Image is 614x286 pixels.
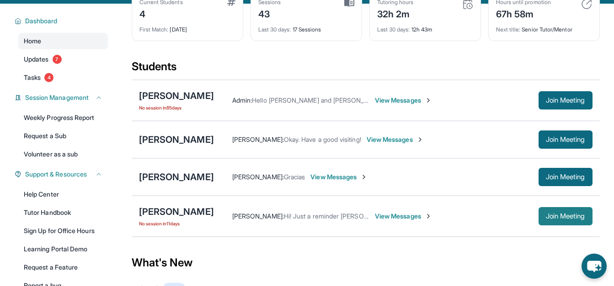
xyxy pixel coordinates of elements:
a: Weekly Progress Report [18,109,108,126]
img: Chevron-Right [360,173,368,181]
div: Students [132,59,600,79]
div: 4 [139,6,183,21]
button: Session Management [21,93,102,102]
button: Join Meeting [539,168,593,186]
div: [PERSON_NAME] [139,89,214,102]
button: Join Meeting [539,130,593,149]
span: Last 30 days : [377,26,410,33]
a: Tutor Handbook [18,204,108,221]
span: Support & Resources [25,170,87,179]
span: Last 30 days : [258,26,291,33]
span: Next title : [496,26,521,33]
span: [PERSON_NAME] : [232,173,284,181]
a: Home [18,33,108,49]
div: Senior Tutor/Mentor [496,21,592,33]
div: 32h 2m [377,6,414,21]
span: View Messages [310,172,368,182]
span: Admin : [232,96,252,104]
span: Join Meeting [546,137,585,142]
span: Join Meeting [546,98,585,103]
div: 67h 58m [496,6,551,21]
button: Dashboard [21,16,102,26]
button: Support & Resources [21,170,102,179]
a: Updates7 [18,51,108,68]
span: Gracias [284,173,305,181]
span: View Messages [375,96,432,105]
div: [PERSON_NAME] [139,205,214,218]
div: 43 [258,6,281,21]
button: chat-button [582,254,607,279]
img: Chevron-Right [425,213,432,220]
span: Tasks [24,73,41,82]
a: Tasks4 [18,69,108,86]
span: Session Management [25,93,89,102]
span: Okay. Have a good visiting! [284,135,361,143]
div: What's New [132,243,600,283]
div: [PERSON_NAME] [139,133,214,146]
span: No session in 85 days [139,104,214,111]
span: No session in 11 days [139,220,214,227]
span: [PERSON_NAME] : [232,135,284,143]
span: Join Meeting [546,174,585,180]
span: [PERSON_NAME] : [232,212,284,220]
a: Request a Feature [18,259,108,276]
span: Updates [24,55,49,64]
a: Volunteer as a sub [18,146,108,162]
a: Request a Sub [18,128,108,144]
a: Help Center [18,186,108,203]
img: Chevron-Right [416,136,424,143]
span: Dashboard [25,16,58,26]
div: 12h 43m [377,21,473,33]
a: Learning Portal Demo [18,241,108,257]
span: View Messages [375,212,432,221]
span: Join Meeting [546,213,585,219]
span: 7 [53,55,62,64]
span: 4 [44,73,53,82]
span: View Messages [367,135,424,144]
img: Chevron-Right [425,97,432,104]
button: Join Meeting [539,91,593,109]
a: Sign Up for Office Hours [18,223,108,239]
div: [PERSON_NAME] [139,171,214,183]
div: [DATE] [139,21,235,33]
button: Join Meeting [539,207,593,225]
span: Home [24,36,41,46]
span: First Match : [139,26,169,33]
div: 17 Sessions [258,21,354,33]
span: Hi! Just a reminder [PERSON_NAME] has tutoring [DATE] at 1 pm [284,212,471,220]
